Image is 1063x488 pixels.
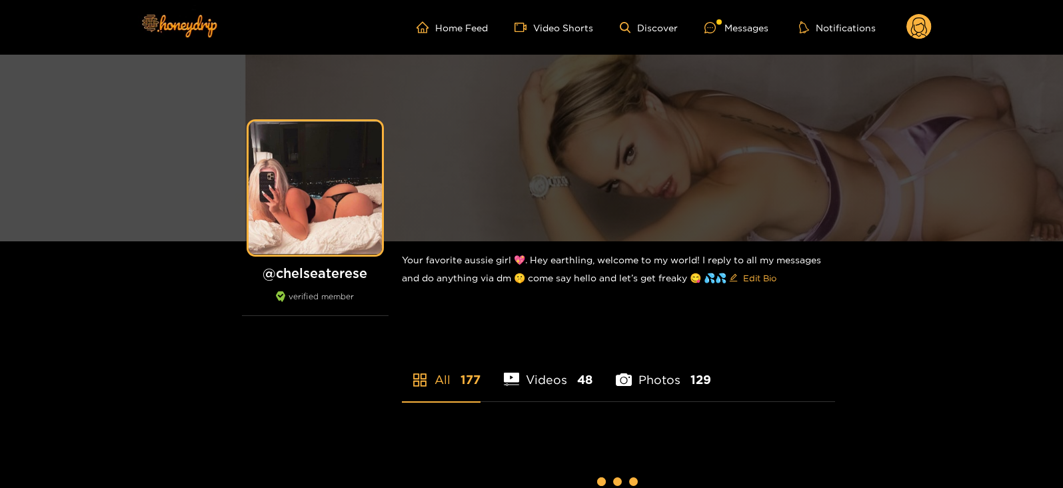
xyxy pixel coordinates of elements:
li: Videos [504,341,593,401]
span: 129 [690,371,711,388]
span: video-camera [515,21,533,33]
a: Discover [620,22,678,33]
h1: @ chelseaterese [242,265,389,281]
a: Video Shorts [515,21,593,33]
span: 177 [461,371,481,388]
span: home [417,21,435,33]
span: edit [729,273,738,283]
span: 48 [577,371,592,388]
div: Messages [704,20,768,35]
span: Edit Bio [743,271,776,285]
button: Notifications [795,21,880,34]
li: All [402,341,481,401]
span: appstore [412,372,428,388]
div: verified member [242,291,389,316]
li: Photos [616,341,711,401]
div: Your favorite aussie girl 💖. Hey earthling, welcome to my world! I reply to all my messages and d... [402,241,835,299]
a: Home Feed [417,21,488,33]
button: editEdit Bio [726,267,779,289]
